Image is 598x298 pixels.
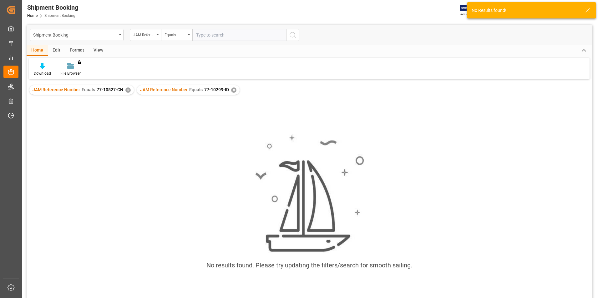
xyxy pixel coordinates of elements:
div: ✕ [231,87,236,93]
span: Equals [82,87,95,92]
span: JAM Reference Number [140,87,188,92]
div: Shipment Booking [33,31,117,38]
span: Equals [189,87,203,92]
button: open menu [161,29,192,41]
button: open menu [30,29,124,41]
img: Exertis%20JAM%20-%20Email%20Logo.jpg_1722504956.jpg [460,5,481,16]
span: 77-10527-CN [97,87,123,92]
div: Equals [165,31,186,38]
div: View [89,45,108,56]
span: 77-10299-ID [204,87,229,92]
div: ✕ [125,87,131,93]
div: Download [34,71,51,76]
div: No Results found! [472,7,579,14]
div: Home [27,45,48,56]
div: No results found. Please try updating the filters/search for smooth sailing. [206,261,412,270]
a: Home [27,13,38,18]
button: open menu [130,29,161,41]
input: Type to search [192,29,286,41]
div: JAM Reference Number [133,31,155,38]
div: Shipment Booking [27,3,78,12]
div: Edit [48,45,65,56]
button: search button [286,29,299,41]
div: Format [65,45,89,56]
img: smooth_sailing.jpeg [255,134,364,253]
span: JAM Reference Number [33,87,80,92]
